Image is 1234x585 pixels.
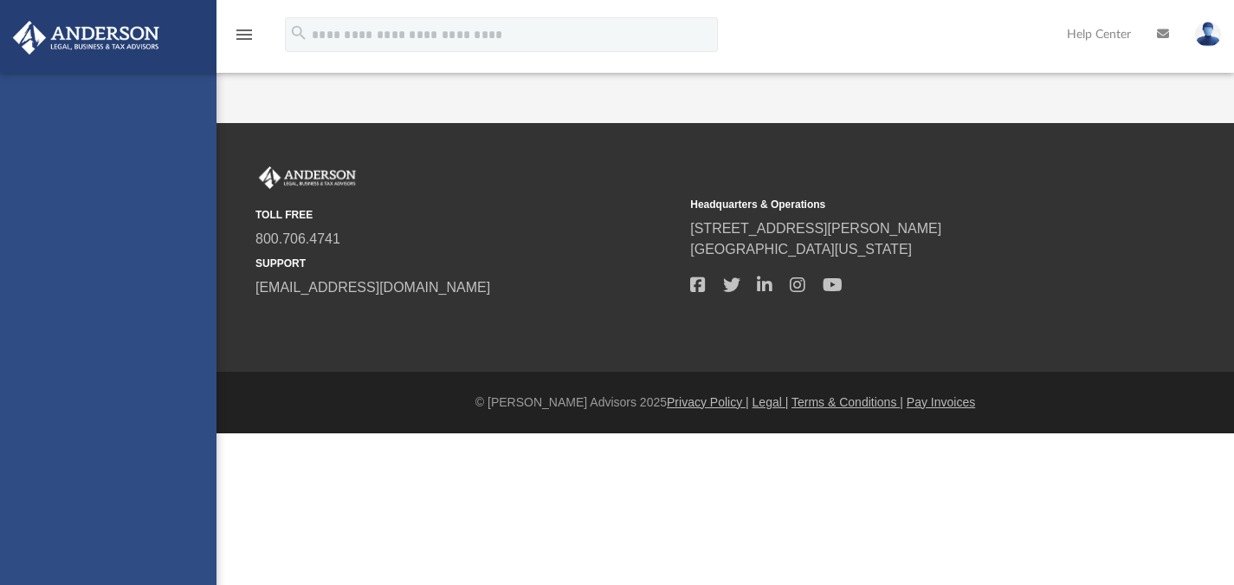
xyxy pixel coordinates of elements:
a: menu [234,33,255,45]
small: Headquarters & Operations [690,197,1113,212]
img: Anderson Advisors Platinum Portal [8,21,165,55]
a: Terms & Conditions | [791,395,903,409]
a: Legal | [753,395,789,409]
a: [STREET_ADDRESS][PERSON_NAME] [690,221,941,236]
a: Pay Invoices [907,395,975,409]
small: TOLL FREE [255,207,678,223]
a: Privacy Policy | [667,395,749,409]
i: search [289,23,308,42]
div: © [PERSON_NAME] Advisors 2025 [216,393,1234,412]
a: [EMAIL_ADDRESS][DOMAIN_NAME] [255,280,490,295]
i: menu [234,24,255,45]
small: SUPPORT [255,256,678,271]
img: Anderson Advisors Platinum Portal [255,166,359,189]
a: 800.706.4741 [255,231,340,246]
img: User Pic [1195,22,1221,47]
a: [GEOGRAPHIC_DATA][US_STATE] [690,242,912,257]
